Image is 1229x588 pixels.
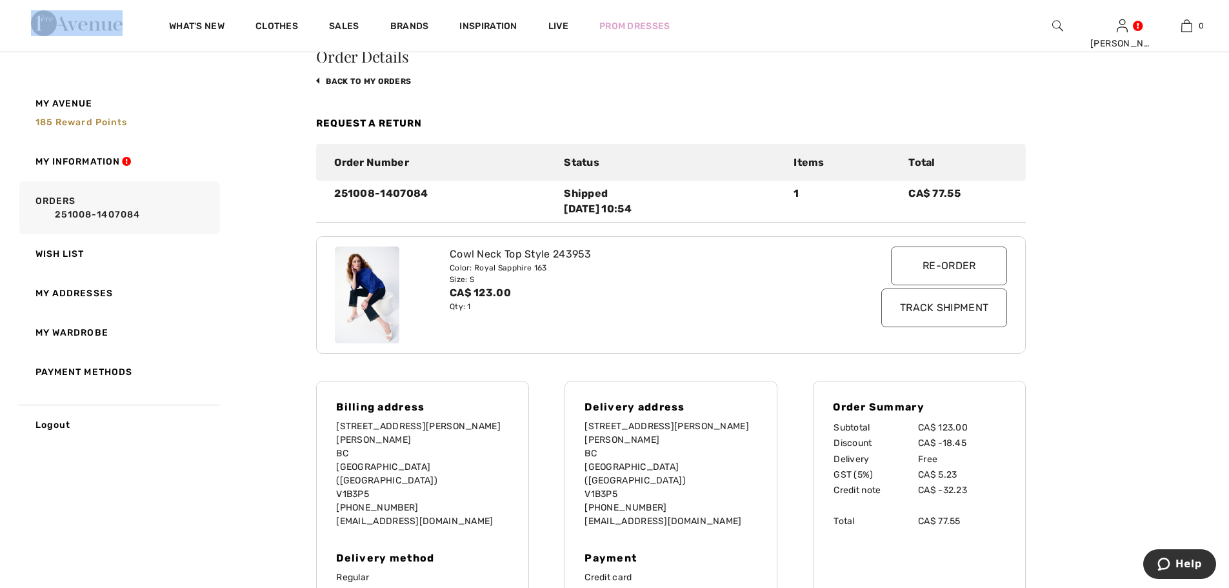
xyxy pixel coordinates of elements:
font: BC [585,448,597,459]
font: Prom dresses [599,21,670,32]
img: joseph-ribkoff-sweaters-cardigans-royal-sapphire-163_243953b_1_1af8_search.jpg [335,247,399,343]
font: BC [336,448,348,459]
font: 251008-1407084 [55,209,141,220]
font: Live [548,21,568,32]
font: CA$ 5.23 [918,469,957,480]
a: Brands [390,21,429,34]
font: Clothes [255,21,298,32]
font: What's new [169,21,225,32]
font: Payment methods [35,367,133,378]
a: What's new [169,21,225,34]
font: Status [564,156,599,168]
font: Qty: 1 [450,302,471,311]
font: Delivery method [336,552,434,564]
font: Brands [390,21,429,32]
font: [EMAIL_ADDRESS][DOMAIN_NAME] [336,516,493,527]
font: Order Summary [833,401,924,413]
font: [PHONE_NUMBER] [336,502,418,513]
font: Items [794,156,824,168]
a: 0 [1155,18,1218,34]
font: CA$ 77.55 [918,515,961,526]
img: 1st Avenue [31,10,123,36]
font: Logout [35,420,71,431]
font: Delivery [834,454,869,465]
font: [DATE] 10:54 [564,203,632,215]
font: CA$ 123.00 [918,422,968,433]
font: [EMAIL_ADDRESS][DOMAIN_NAME] [585,516,741,527]
font: 185 Reward Points [35,117,128,128]
img: My cart [1181,18,1192,34]
font: V1B3P5 [585,489,617,500]
input: Track Shipment [881,289,1007,327]
font: Total [834,515,855,526]
font: back to my orders [326,77,411,86]
font: Shipped [564,187,608,199]
font: Free [918,454,937,465]
font: Order Number [334,156,409,168]
font: [GEOGRAPHIC_DATA] ([GEOGRAPHIC_DATA]) [585,461,686,486]
font: Discount [834,438,872,449]
font: 1 [794,187,799,199]
font: 0 [1199,21,1204,30]
font: CA$ -18.45 [918,438,966,449]
font: [PERSON_NAME] [585,434,659,445]
font: My addresses [35,288,113,299]
font: CA$ -32.23 [918,485,967,496]
img: My information [1117,18,1128,34]
font: CA$ 123.00 [450,287,511,299]
font: [PERSON_NAME] [336,434,411,445]
font: Credit note [834,485,881,496]
font: Billing address [336,401,425,413]
a: Sales [329,21,359,34]
font: My Avenue [35,98,93,109]
a: Log in [1117,19,1128,32]
font: CA$ 77.55 [908,187,961,199]
font: Sales [329,21,359,32]
input: Re-order [891,247,1007,285]
font: [STREET_ADDRESS][PERSON_NAME] [336,421,501,432]
font: 251008-1407084 [334,187,428,199]
font: V1B3P5 [336,489,369,500]
font: Total [908,156,935,168]
font: [PERSON_NAME] [1090,38,1166,49]
a: Live [548,19,568,33]
a: back to my orders [316,77,411,86]
font: My information [35,156,121,167]
a: Clothes [255,21,298,34]
font: Wish List [35,248,85,259]
iframe: Opens a widget where you can find more information [1142,549,1216,582]
font: My wardrobe [35,327,108,338]
font: Cowl Neck Top Style 243953 [450,248,592,260]
font: [GEOGRAPHIC_DATA] ([GEOGRAPHIC_DATA]) [336,461,437,486]
font: Delivery address [585,401,684,413]
font: Payment [585,552,637,564]
font: Inspiration [459,21,517,32]
font: [PHONE_NUMBER] [585,502,666,513]
font: Color: Royal Sapphire 163 [450,263,547,272]
font: Credit card [585,572,632,583]
a: Prom dresses [599,19,670,33]
font: GST (5%) [834,469,873,480]
img: research [1052,18,1063,34]
font: Subtotal [834,422,870,433]
font: Order Details [316,46,408,66]
font: Regular [336,572,369,583]
font: Orders [35,196,76,207]
a: Request a return [316,117,421,129]
font: Size: S [450,275,474,284]
font: [STREET_ADDRESS][PERSON_NAME] [585,421,749,432]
